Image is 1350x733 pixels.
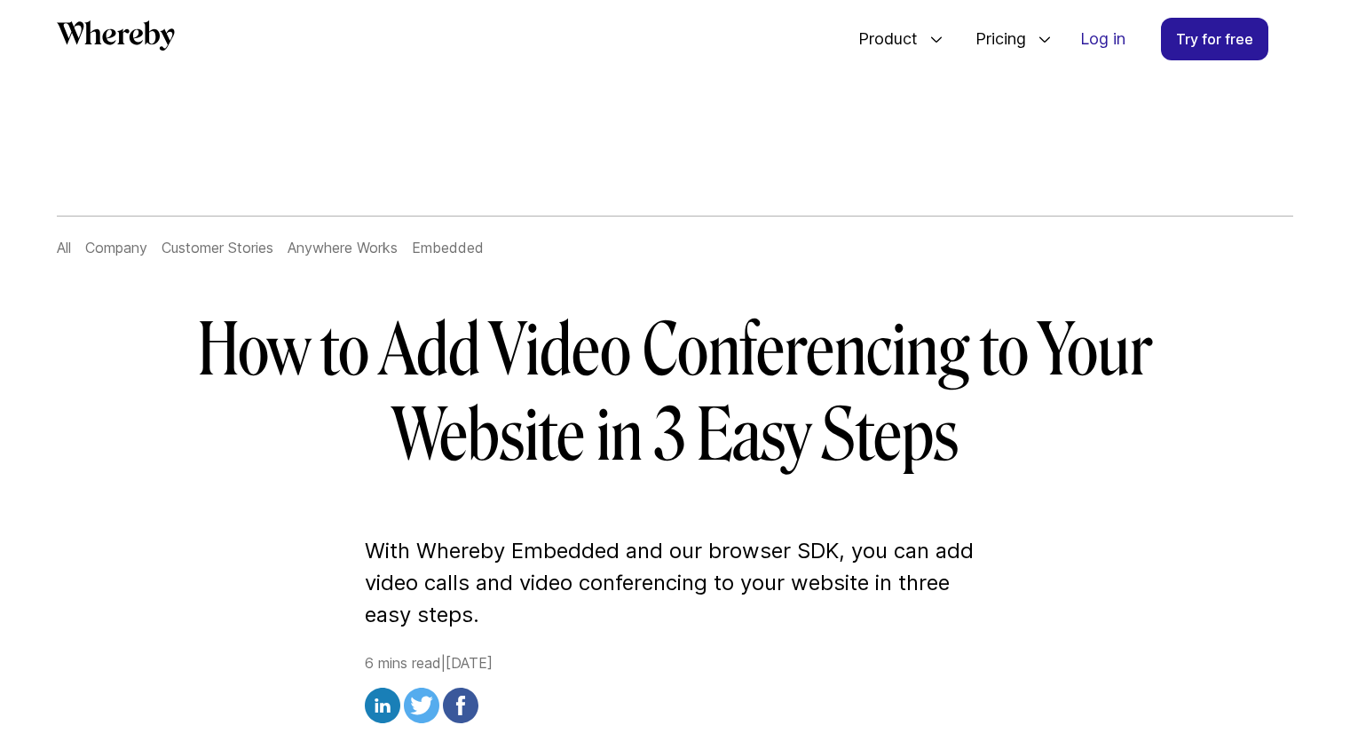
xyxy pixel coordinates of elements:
[958,10,1030,68] span: Pricing
[57,239,71,256] a: All
[1066,19,1140,59] a: Log in
[85,239,147,256] a: Company
[288,239,398,256] a: Anywhere Works
[365,688,400,723] img: linkedin
[1161,18,1268,60] a: Try for free
[443,688,478,723] img: facebook
[404,688,439,723] img: twitter
[841,10,922,68] span: Product
[412,239,484,256] a: Embedded
[365,535,986,631] p: With Whereby Embedded and our browser SDK, you can add video calls and video conferencing to your...
[365,652,986,729] div: 6 mins read | [DATE]
[57,20,175,57] a: Whereby
[57,20,175,51] svg: Whereby
[162,239,273,256] a: Customer Stories
[164,308,1187,478] h1: How to Add Video Conferencing to Your Website in 3 Easy Steps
